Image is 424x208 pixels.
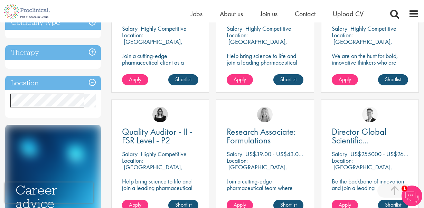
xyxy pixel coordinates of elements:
p: [GEOGRAPHIC_DATA], [GEOGRAPHIC_DATA] [227,38,287,52]
span: 1 [402,186,407,191]
span: Salary [227,25,242,32]
span: Salary [122,150,138,158]
p: [GEOGRAPHIC_DATA], [GEOGRAPHIC_DATA] [122,163,182,178]
a: Shortlist [378,74,408,85]
span: Apply [129,76,141,83]
span: Salary [227,150,242,158]
a: Apply [332,74,358,85]
img: Shannon Briggs [257,107,273,122]
span: Apply [234,76,246,83]
p: Highly Competitive [141,150,187,158]
p: Help bring science to life and join a leading pharmaceutical company to play a key role in delive... [227,53,303,92]
p: [GEOGRAPHIC_DATA], [GEOGRAPHIC_DATA] [122,38,182,52]
p: Join a cutting-edge pharmaceutical client as a [MEDICAL_DATA] Liaison (PEL) where your precision ... [122,53,198,98]
p: US$39.00 - US$43.00 per hour [245,150,323,158]
h3: Therapy [5,45,101,60]
span: Location: [122,31,143,39]
p: Highly Competitive [245,25,291,32]
span: Research Associate: Formulations [227,126,296,146]
span: Apply [339,76,351,83]
p: [GEOGRAPHIC_DATA], [GEOGRAPHIC_DATA] [332,38,392,52]
a: Research Associate: Formulations [227,127,303,145]
span: Director Global Scientific Communications [332,126,389,155]
p: [GEOGRAPHIC_DATA], [GEOGRAPHIC_DATA] [332,163,392,178]
h3: Location [5,76,101,91]
a: Apply [227,74,253,85]
span: Salary [122,25,138,32]
a: Apply [122,74,148,85]
img: Molly Colclough [152,107,168,122]
span: Location: [227,31,248,39]
a: Join us [260,9,277,18]
span: Salary [332,150,347,158]
span: Quality Auditor - II - FSR Level - P2 [122,126,192,146]
span: Location: [122,157,143,164]
p: Highly Competitive [350,25,396,32]
a: Contact [295,9,315,18]
a: Jobs [191,9,202,18]
a: Shortlist [168,74,198,85]
a: Shortlist [273,74,303,85]
a: Director Global Scientific Communications [332,127,408,145]
span: Location: [332,31,353,39]
a: About us [220,9,243,18]
img: George Watson [362,107,378,122]
span: Location: [227,157,248,164]
p: Highly Competitive [141,25,187,32]
span: Salary [332,25,347,32]
p: [GEOGRAPHIC_DATA], [GEOGRAPHIC_DATA] [227,163,287,178]
a: Quality Auditor - II - FSR Level - P2 [122,127,198,145]
span: Location: [332,157,353,164]
iframe: reCAPTCHA [5,182,93,203]
a: Upload CV [333,9,364,18]
img: Chatbot [402,186,422,206]
p: We are on the hunt for bold, innovative thinkers who are ready to help push the boundaries of sci... [332,53,408,92]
